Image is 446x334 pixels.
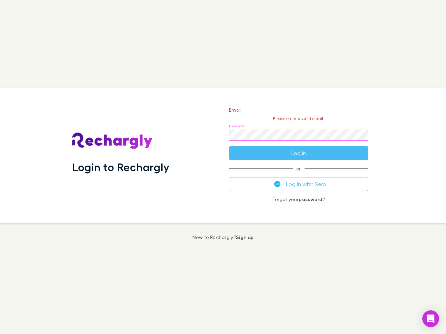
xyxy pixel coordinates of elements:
[299,196,322,202] a: password
[229,177,368,191] button: Log in with Xero
[229,197,368,202] p: Forgot your ?
[229,146,368,160] button: Log in
[192,234,254,240] p: New to Rechargly?
[422,310,439,327] div: Open Intercom Messenger
[236,234,254,240] a: Sign up
[274,181,280,187] img: Xero's logo
[229,116,368,121] p: Please enter a valid email.
[72,133,153,149] img: Rechargly's Logo
[229,124,245,129] label: Password
[72,160,169,174] h1: Login to Rechargly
